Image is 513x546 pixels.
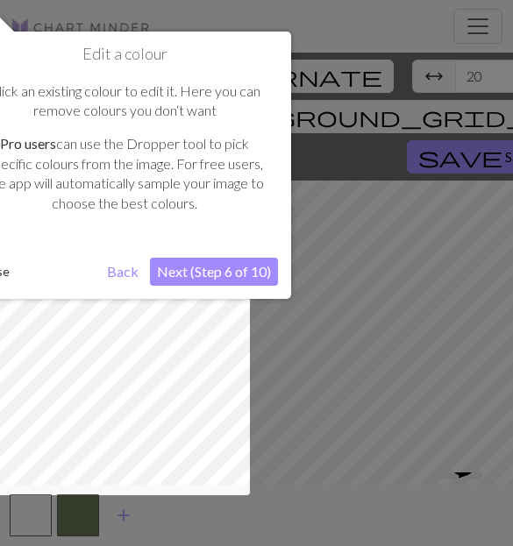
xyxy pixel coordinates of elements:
button: Next (Step 6 of 10) [150,258,278,286]
button: Back [100,258,146,286]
